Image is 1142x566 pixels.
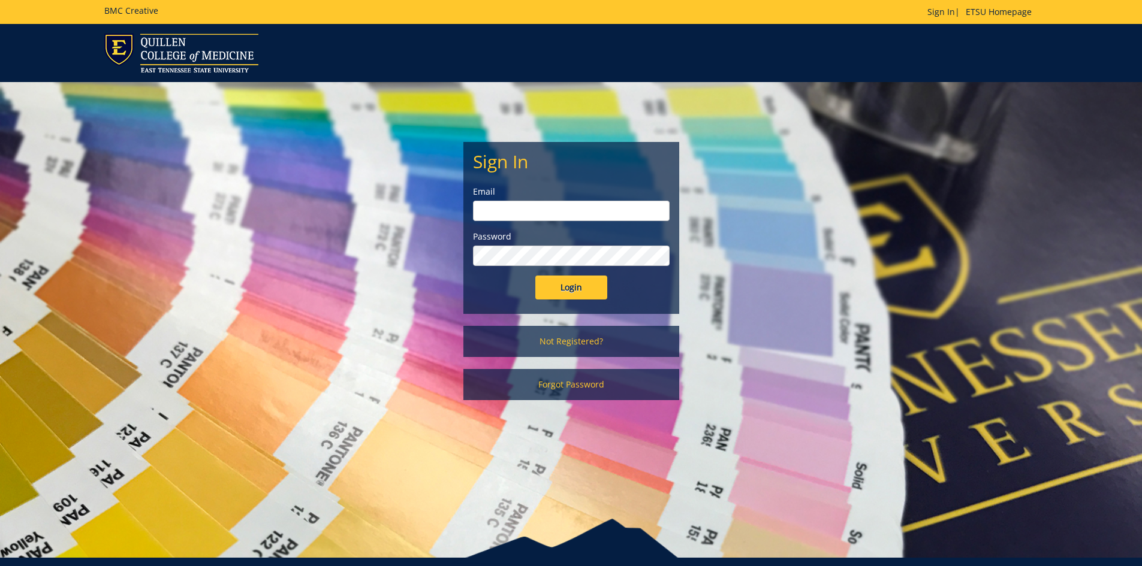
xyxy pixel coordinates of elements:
img: ETSU logo [104,34,258,72]
input: Login [535,276,607,299]
a: ETSU Homepage [960,6,1038,17]
p: | [927,6,1038,18]
a: Not Registered? [463,326,679,357]
h5: BMC Creative [104,6,158,15]
label: Email [473,186,670,198]
a: Sign In [927,6,955,17]
a: Forgot Password [463,369,679,400]
h2: Sign In [473,152,670,171]
label: Password [473,231,670,243]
